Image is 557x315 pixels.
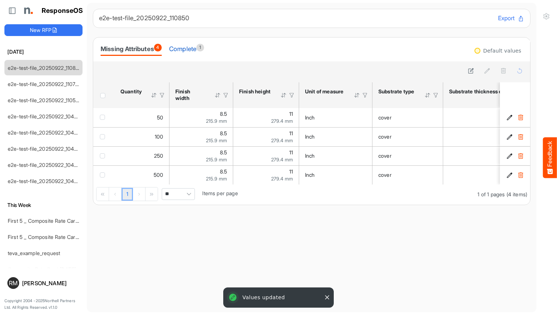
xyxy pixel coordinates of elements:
[239,88,271,95] div: Finish height
[443,165,553,185] td: 80 is template cell Column Header httpsnorthellcomontologiesmapping-rulesmaterialhasmaterialthick...
[97,187,109,201] div: Go to first page
[101,44,162,54] div: Missing Attributes
[133,187,146,201] div: Go to next page
[146,187,158,201] div: Go to last page
[506,171,513,179] button: Edit
[323,294,331,301] button: Close
[305,172,315,178] span: Inch
[305,114,315,121] span: Inch
[305,133,315,140] span: Inch
[122,188,133,201] a: Page 1 of 1 Pages
[93,185,530,205] div: Pager Container
[500,127,532,146] td: b2aabbd4-40b1-47d2-8533-3f46b7ad46d7 is template cell Column Header
[443,108,553,127] td: 80 is template cell Column Header httpsnorthellcomontologiesmapping-rulesmaterialhasmaterialthick...
[93,127,115,146] td: checkbox
[432,92,439,99] div: Filter Icon
[289,168,293,175] span: 11
[162,188,195,200] span: Pagerdropdown
[169,127,233,146] td: 8.5 is template cell Column Header httpsnorthellcomontologiesmapping-rulesmeasurementhasfinishsiz...
[206,137,227,143] span: 215.9 mm
[378,88,415,95] div: Substrate type
[220,149,227,155] span: 8.5
[233,127,299,146] td: 11 is template cell Column Header httpsnorthellcomontologiesmapping-rulesmeasurementhasfinishsize...
[506,152,513,160] button: Edit
[99,15,492,21] h6: e2e-test-file_20250922_110850
[93,108,115,127] td: checkbox
[299,165,372,185] td: Inch is template cell Column Header httpsnorthellcomontologiesmapping-rulesmeasurementhasunitofme...
[206,118,227,124] span: 215.9 mm
[93,146,115,165] td: checkbox
[202,190,238,196] span: Items per page
[115,127,169,146] td: 100 is template cell Column Header httpsnorthellcomontologiesmapping-rulesorderhasquantity
[271,157,293,162] span: 279.4 mm
[289,130,293,136] span: 11
[449,88,524,95] div: Substrate thickness or weight
[378,153,392,159] span: cover
[500,108,532,127] td: 24eb328b-6ff6-4757-a468-98f121140a9c is template cell Column Header
[8,250,60,256] a: teva_example_request
[154,172,163,178] span: 500
[372,108,443,127] td: cover is template cell Column Header httpsnorthellcomontologiesmapping-rulesmaterialhassubstratem...
[8,218,104,224] a: First 5 _ Composite Rate Card [DATE] (2)
[305,88,344,95] div: Unit of measure
[498,14,524,23] button: Export
[8,178,82,184] a: e2e-test-file_20250922_104513
[8,129,84,136] a: e2e-test-file_20250922_104840
[299,108,372,127] td: Inch is template cell Column Header httpsnorthellcomontologiesmapping-rulesmeasurementhasunitofme...
[169,165,233,185] td: 8.5 is template cell Column Header httpsnorthellcomontologiesmapping-rulesmeasurementhasfinishsiz...
[8,81,80,87] a: e2e-test-file_20250922_110716
[8,97,82,103] a: e2e-test-file_20250922_110529
[4,24,83,36] button: New RFP
[206,157,227,162] span: 215.9 mm
[483,48,521,53] div: Default values
[305,153,315,159] span: Inch
[169,146,233,165] td: 8.5 is template cell Column Header httpsnorthellcomontologiesmapping-rulesmeasurementhasfinishsiz...
[20,3,35,18] img: Northell
[169,44,204,54] div: Complete
[500,146,532,165] td: f9fea43c-0e7f-4459-ab6c-02c67b563848 is template cell Column Header
[115,146,169,165] td: 250 is template cell Column Header httpsnorthellcomontologiesmapping-rulesorderhasquantity
[175,88,205,101] div: Finish width
[233,146,299,165] td: 11 is template cell Column Header httpsnorthellcomontologiesmapping-rulesmeasurementhasfinishsize...
[271,176,293,182] span: 279.4 mm
[507,191,527,197] span: (4 items)
[8,113,82,119] a: e2e-test-file_20250922_104951
[233,108,299,127] td: 11 is template cell Column Header httpsnorthellcomontologiesmapping-rulesmeasurementhasfinishsize...
[271,137,293,143] span: 279.4 mm
[506,133,513,140] button: Edit
[154,44,162,51] span: 4
[93,82,115,108] th: Header checkbox
[4,298,83,311] p: Copyright 2004 - 2025 Northell Partners Ltd. All Rights Reserved. v 1.1.0
[517,171,524,179] button: Delete
[120,88,141,95] div: Quantity
[289,111,293,117] span: 11
[378,172,392,178] span: cover
[372,127,443,146] td: cover is template cell Column Header httpsnorthellcomontologiesmapping-rulesmaterialhassubstratem...
[443,146,553,165] td: 80 is template cell Column Header httpsnorthellcomontologiesmapping-rulesmaterialhasmaterialthick...
[299,127,372,146] td: Inch is template cell Column Header httpsnorthellcomontologiesmapping-rulesmeasurementhasunitofme...
[220,111,227,117] span: 8.5
[225,289,332,306] div: Values updated
[378,133,392,140] span: cover
[477,191,505,197] span: 1 of 1 pages
[372,165,443,185] td: cover is template cell Column Header httpsnorthellcomontologiesmapping-rulesmaterialhassubstratem...
[543,137,557,178] button: Feedback
[42,7,83,15] h1: ResponseOS
[154,153,163,159] span: 250
[157,114,163,121] span: 50
[372,146,443,165] td: cover is template cell Column Header httpsnorthellcomontologiesmapping-rulesmaterialhassubstratem...
[220,168,227,175] span: 8.5
[378,114,392,121] span: cover
[517,114,524,121] button: Delete
[506,114,513,121] button: Edit
[443,127,553,146] td: 80 is template cell Column Header httpsnorthellcomontologiesmapping-rulesmaterialhasmaterialthick...
[93,165,115,185] td: checkbox
[362,92,368,99] div: Filter Icon
[169,108,233,127] td: 8.5 is template cell Column Header httpsnorthellcomontologiesmapping-rulesmeasurementhasfinishsiz...
[223,92,229,99] div: Filter Icon
[271,118,293,124] span: 279.4 mm
[115,165,169,185] td: 500 is template cell Column Header httpsnorthellcomontologiesmapping-rulesorderhasquantity
[233,165,299,185] td: 11 is template cell Column Header httpsnorthellcomontologiesmapping-rulesmeasurementhasfinishsize...
[115,108,169,127] td: 50 is template cell Column Header httpsnorthellcomontologiesmapping-rulesorderhasquantity
[289,149,293,155] span: 11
